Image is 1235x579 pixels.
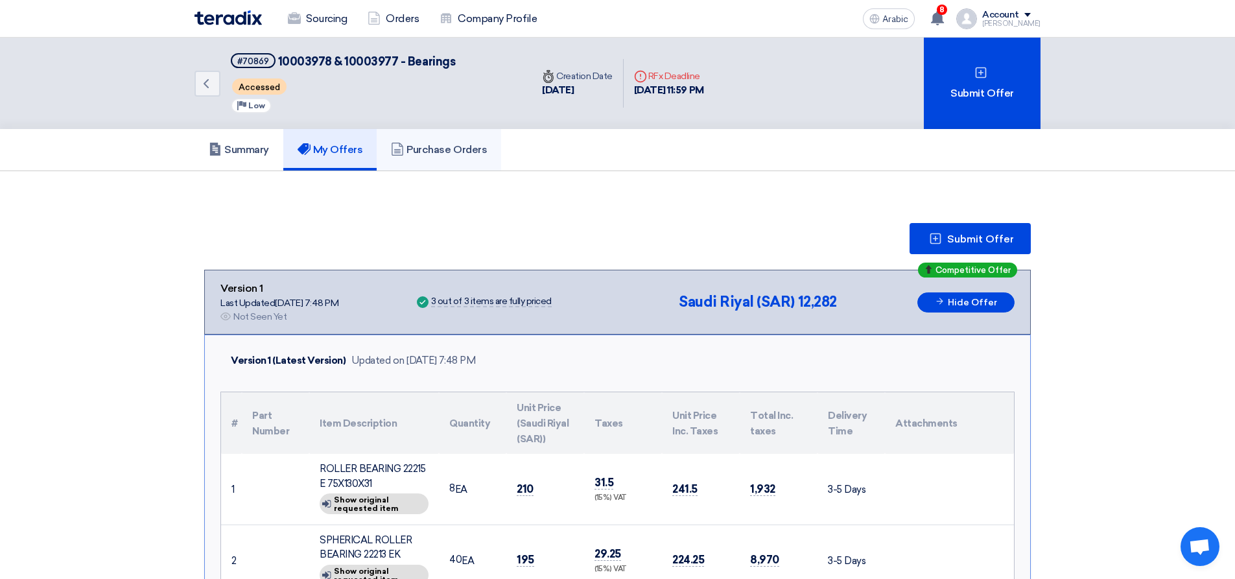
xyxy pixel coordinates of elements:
font: [PERSON_NAME] [982,19,1041,28]
a: Orders [357,5,429,33]
img: profile_test.png [956,8,977,29]
font: 3 out of 3 items are fully priced [431,296,552,307]
a: My Offers [283,129,377,171]
font: Company Profile [458,12,537,25]
h5: 10003978 & 10003977 - Bearings [231,53,455,69]
font: (15%) VAT [594,493,627,502]
font: 224.25 [672,553,704,566]
font: 1 [231,484,235,495]
font: Sourcing [306,12,347,25]
a: Open chat [1181,527,1219,566]
font: [DATE] 7:48 PM [275,298,338,309]
font: 8,970 [750,553,779,566]
font: 8 [939,5,945,14]
font: Last Updated [220,298,275,309]
font: 3-5 Days [828,555,865,567]
font: 241.5 [672,482,698,495]
button: Hide Offer [917,292,1015,313]
font: 1,932 [750,482,775,495]
button: Arabic [863,8,915,29]
font: EA [462,555,474,567]
font: Attachments [895,418,958,429]
font: Purchase Orders [406,143,487,156]
font: Submit Offer [950,87,1013,99]
font: Submit Offer [947,233,1014,245]
font: [DATE] 11:59 PM [634,84,704,96]
button: Submit Offer [910,223,1031,254]
font: 195 [517,553,534,566]
font: 210 [517,482,534,495]
a: Summary [194,129,283,171]
font: Show original requested item [334,495,399,513]
font: Total Inc. taxes [750,410,793,437]
font: RFx Deadline [648,71,700,82]
font: Taxes [594,418,623,429]
font: Competitive Offer [935,265,1011,275]
font: [DATE] [542,84,574,96]
a: Purchase Orders [377,129,501,171]
font: 10003978 & 10003977 - Bearings [278,54,456,69]
font: Not Seen Yet [233,311,287,322]
font: # [231,418,238,429]
font: Updated on [DATE] 7:48 PM [351,355,476,366]
font: EA [455,484,467,495]
font: 31.5 [594,476,613,489]
font: Version 1 (Latest Version) [231,355,346,366]
font: 29.25 [594,547,621,560]
font: #70869 [237,56,269,66]
font: Orders [386,12,419,25]
font: Arabic [882,14,908,25]
font: 8 [449,482,455,494]
font: Unit Price Inc. Taxes [672,410,718,437]
font: My Offers [313,143,363,156]
font: Item Description [320,418,397,429]
font: 40 [449,554,462,565]
font: (15%) VAT [594,565,627,573]
font: Saudi Riyal (SAR) [679,293,795,311]
font: Creation Date [556,71,613,82]
font: Version 1 [220,282,263,294]
font: Delivery Time [828,410,867,437]
font: 3-5 Days [828,484,865,495]
font: Summary [224,143,269,156]
font: Low [248,101,265,110]
font: 2 [231,555,237,567]
a: Sourcing [277,5,357,33]
font: Account [982,9,1019,20]
font: ROLLER BEARING 22215 E 75X130X31 [320,463,425,490]
font: 12,282 [798,293,837,311]
font: Unit Price (Saudi Riyal (SAR)) [517,402,569,445]
font: Hide Offer [948,297,997,308]
font: Quantity [449,418,490,429]
font: Accessed [239,82,280,92]
font: SPHERICAL ROLLER BEARING 22213 EK [320,534,412,561]
font: Part Number [252,410,289,437]
img: Teradix logo [194,10,262,25]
